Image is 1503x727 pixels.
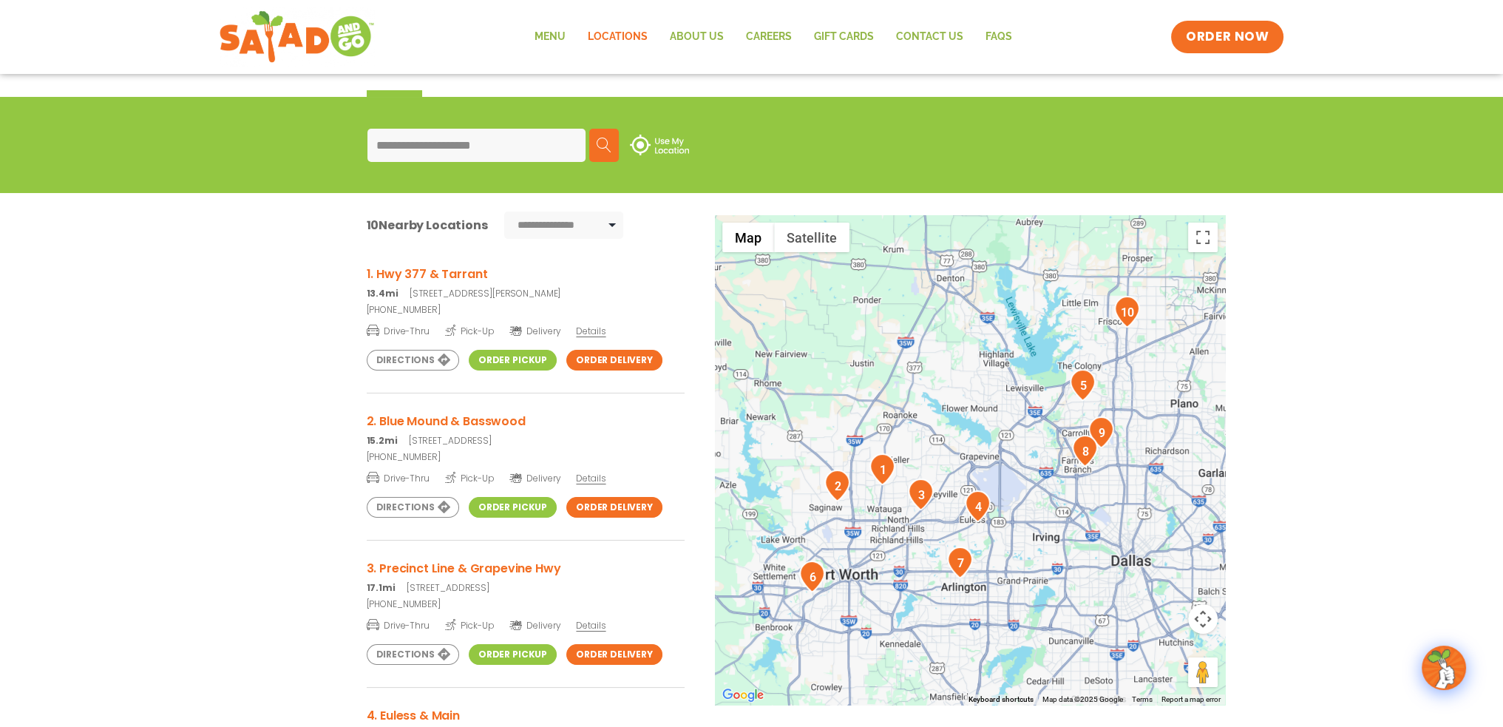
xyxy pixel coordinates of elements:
[367,412,685,447] a: 2. Blue Mound & Basswood 15.2mi[STREET_ADDRESS]
[799,561,825,592] div: 6
[367,287,685,300] p: [STREET_ADDRESS][PERSON_NAME]
[367,618,430,632] span: Drive-Thru
[658,20,734,54] a: About Us
[630,135,689,155] img: use-location.svg
[1423,647,1465,689] img: wpChatIcon
[367,614,685,632] a: Drive-Thru Pick-Up Delivery Details
[367,470,430,485] span: Drive-Thru
[367,412,685,430] h3: 2. Blue Mound & Basswood
[367,303,685,317] a: [PHONE_NUMBER]
[1042,695,1123,703] span: Map data ©2025 Google
[367,644,459,665] a: Directions
[367,581,685,595] p: [STREET_ADDRESS]
[947,547,973,578] div: 7
[367,265,685,283] h3: 1. Hwy 377 & Tarrant
[1161,695,1221,703] a: Report a map error
[576,619,605,632] span: Details
[367,287,398,300] strong: 13.4mi
[576,20,658,54] a: Locations
[1171,21,1283,53] a: ORDER NOW
[367,323,430,338] span: Drive-Thru
[1188,604,1218,634] button: Map camera controls
[367,350,459,371] a: Directions
[734,20,802,54] a: Careers
[509,325,560,338] span: Delivery
[367,581,396,594] strong: 17.1mi
[869,453,895,485] div: 1
[367,434,398,447] strong: 15.2mi
[566,644,662,665] a: Order Delivery
[445,323,495,338] span: Pick-Up
[576,325,605,337] span: Details
[367,497,459,518] a: Directions
[367,706,685,725] h3: 4. Euless & Main
[1114,296,1140,328] div: 10
[974,20,1022,54] a: FAQs
[445,618,495,632] span: Pick-Up
[1072,435,1098,467] div: 8
[445,470,495,485] span: Pick-Up
[367,467,685,485] a: Drive-Thru Pick-Up Delivery Details
[367,265,685,300] a: 1. Hwy 377 & Tarrant 13.4mi[STREET_ADDRESS][PERSON_NAME]
[1070,369,1096,401] div: 5
[367,559,685,595] a: 3. Precinct Line & Grapevine Hwy 17.1mi[STREET_ADDRESS]
[884,20,974,54] a: Contact Us
[469,350,557,371] a: Order Pickup
[566,350,662,371] a: Order Delivery
[469,644,557,665] a: Order Pickup
[965,490,991,522] div: 4
[1188,223,1218,252] button: Toggle fullscreen view
[824,470,850,501] div: 2
[722,223,774,252] button: Show street map
[719,686,767,705] a: Open this area in Google Maps (opens a new window)
[597,138,611,152] img: search.svg
[1088,416,1114,448] div: 9
[566,497,662,518] a: Order Delivery
[367,559,685,578] h3: 3. Precinct Line & Grapevine Hwy
[802,20,884,54] a: GIFT CARDS
[719,686,767,705] img: Google
[219,7,375,67] img: new-SAG-logo-768×292
[908,479,934,510] div: 3
[523,20,1022,54] nav: Menu
[968,694,1034,705] button: Keyboard shortcuts
[774,223,849,252] button: Show satellite imagery
[469,497,557,518] a: Order Pickup
[367,598,685,611] a: [PHONE_NUMBER]
[523,20,576,54] a: Menu
[1186,28,1269,46] span: ORDER NOW
[367,450,685,464] a: [PHONE_NUMBER]
[367,319,685,338] a: Drive-Thru Pick-Up Delivery Details
[367,434,685,447] p: [STREET_ADDRESS]
[367,216,488,234] div: Nearby Locations
[509,619,560,632] span: Delivery
[1132,695,1153,703] a: Terms (opens in new tab)
[367,217,379,234] span: 10
[576,472,605,484] span: Details
[509,472,560,485] span: Delivery
[1188,657,1218,687] button: Drag Pegman onto the map to open Street View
